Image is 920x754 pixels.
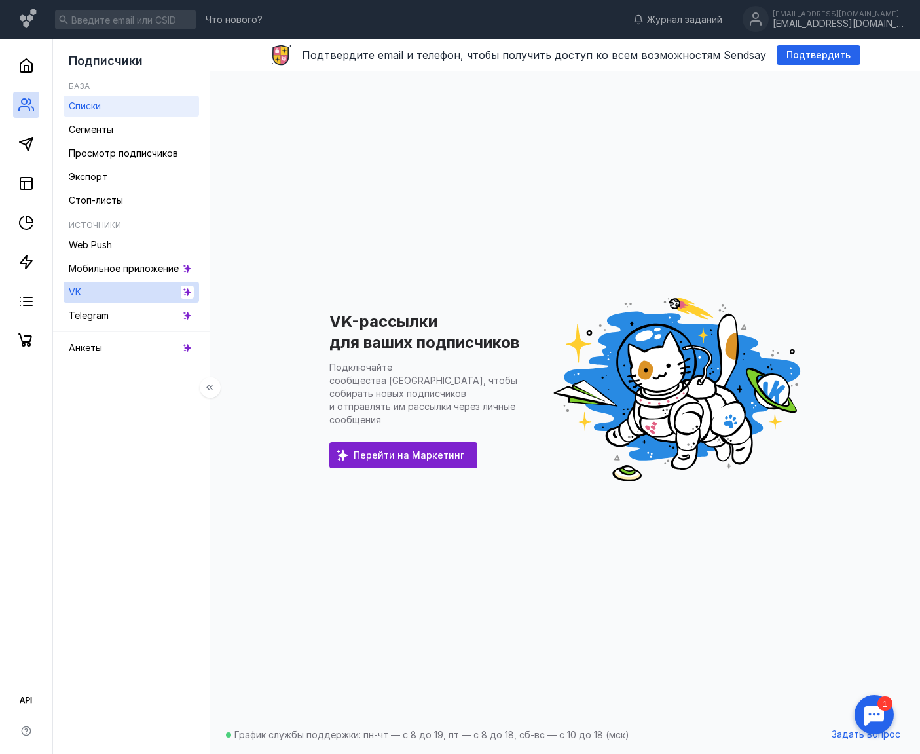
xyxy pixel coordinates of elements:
span: Что нового? [206,15,263,24]
span: Списки [69,100,101,111]
button: Задать вопрос [825,725,907,745]
span: Перейти на Маркетинг [354,450,464,461]
a: Telegram [64,305,199,326]
a: Перейти на Маркетинг [329,442,477,468]
p: Подключайте сообщества [GEOGRAPHIC_DATA], чтобы собирать новых подписчиков и отправлять им рассыл... [329,362,517,425]
span: Экспорт [69,171,107,182]
span: Просмотр подписчиков [69,147,178,159]
a: Что нового? [199,15,269,24]
a: Стоп-листы [64,190,199,211]
span: Web Push [69,239,112,250]
a: VK [64,282,199,303]
a: Web Push [64,235,199,255]
span: Задать вопрос [832,729,900,740]
span: Стоп-листы [69,195,123,206]
h5: База [69,81,90,91]
span: Сегменты [69,124,113,135]
a: Просмотр подписчиков [64,143,199,164]
span: Подтвердить [786,50,851,61]
div: [EMAIL_ADDRESS][DOMAIN_NAME] [773,10,904,18]
span: Подписчики [69,54,143,67]
span: График службы поддержки: пн-чт — с 8 до 19, пт — с 8 до 18, сб-вс — с 10 до 18 (мск) [234,729,629,740]
a: Списки [64,96,199,117]
h5: Источники [69,220,121,230]
span: Подтвердите email и телефон, чтобы получить доступ ко всем возможностям Sendsay [302,48,766,62]
button: Подтвердить [777,45,860,65]
a: Экспорт [64,166,199,187]
a: Сегменты [64,119,199,140]
div: [EMAIL_ADDRESS][DOMAIN_NAME] [773,18,904,29]
span: Журнал заданий [647,13,722,26]
a: Мобильное приложение [64,258,199,279]
span: Анкеты [69,342,102,353]
span: VK [69,286,81,297]
a: Журнал заданий [627,13,729,26]
span: Telegram [69,310,109,321]
h1: VK-рассылки для ваших подписчиков [329,312,519,352]
a: Анкеты [64,337,199,358]
div: 1 [29,8,45,22]
input: Введите email или CSID [55,10,196,29]
span: Мобильное приложение [69,263,179,274]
